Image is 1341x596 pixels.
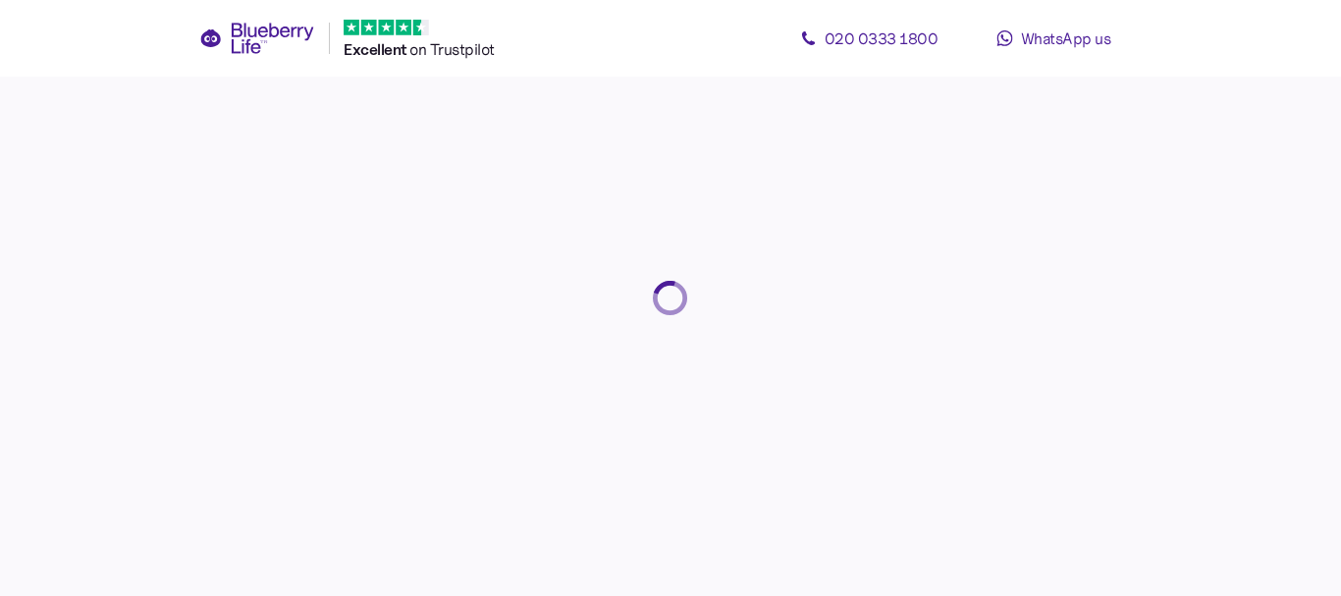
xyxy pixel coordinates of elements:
span: 020 0333 1800 [825,28,939,48]
a: WhatsApp us [965,19,1142,58]
a: 020 0333 1800 [780,19,957,58]
span: WhatsApp us [1021,28,1111,48]
span: on Trustpilot [409,39,495,59]
span: Excellent ️ [344,40,409,59]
